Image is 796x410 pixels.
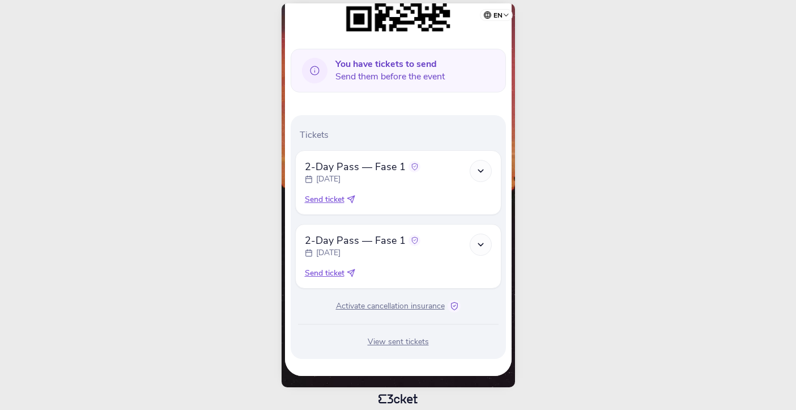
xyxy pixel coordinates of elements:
span: 2-Day Pass — Fase 1 [305,234,420,247]
span: 2-Day Pass — Fase 1 [305,160,420,174]
span: Send them before the event [335,58,445,83]
p: [DATE] [316,174,340,185]
div: View sent tickets [295,336,501,348]
p: [DATE] [316,247,340,259]
span: Send ticket [305,268,344,279]
span: Send ticket [305,194,344,205]
b: You have tickets to send [335,58,437,70]
span: Activate cancellation insurance [336,301,445,312]
p: Tickets [300,129,501,141]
